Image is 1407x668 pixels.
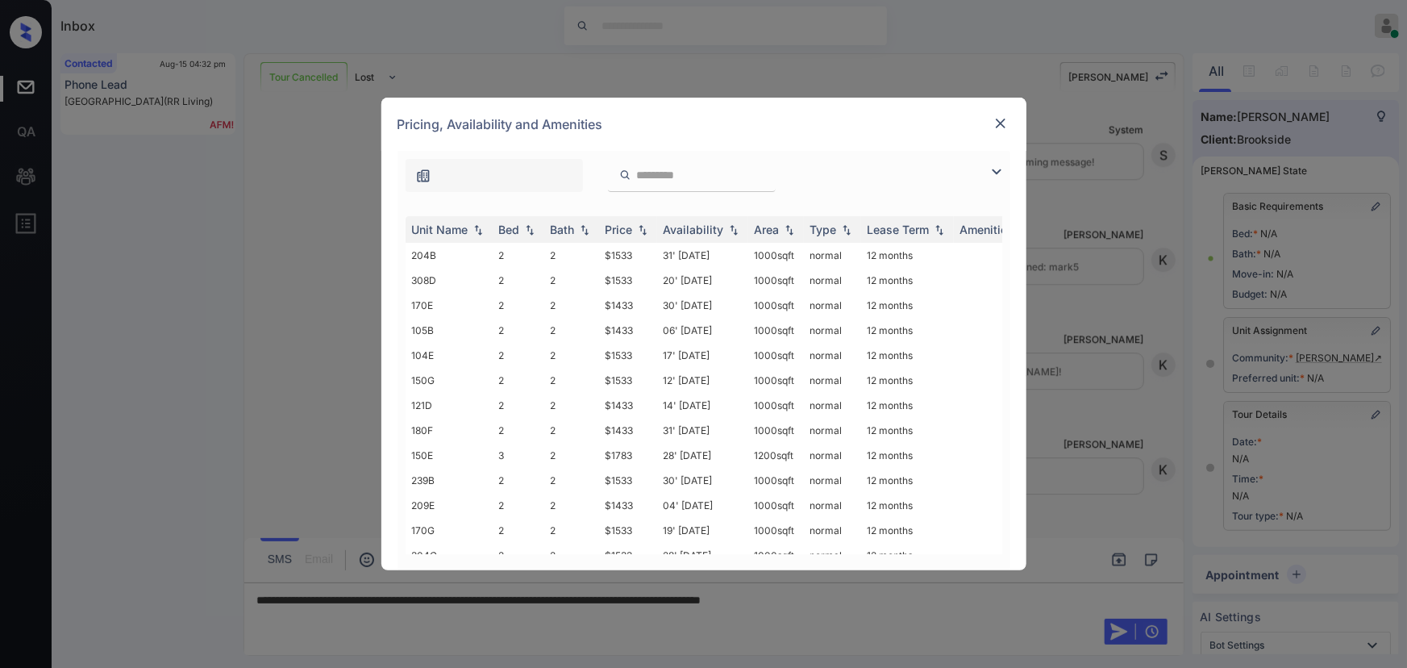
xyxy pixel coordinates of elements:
[657,418,748,443] td: 31' [DATE]
[544,493,599,518] td: 2
[804,318,861,343] td: normal
[657,518,748,543] td: 19' [DATE]
[839,224,855,236] img: sorting
[804,268,861,293] td: normal
[748,268,804,293] td: 1000 sqft
[861,343,954,368] td: 12 months
[599,443,657,468] td: $1783
[657,293,748,318] td: 30' [DATE]
[493,293,544,318] td: 2
[804,343,861,368] td: normal
[861,243,954,268] td: 12 months
[748,543,804,568] td: 1000 sqft
[577,224,593,236] img: sorting
[748,293,804,318] td: 1000 sqft
[406,493,493,518] td: 209E
[544,243,599,268] td: 2
[987,162,1006,182] img: icon-zuma
[810,223,837,236] div: Type
[804,493,861,518] td: normal
[406,243,493,268] td: 204B
[493,543,544,568] td: 2
[406,418,493,443] td: 180F
[861,443,954,468] td: 12 months
[544,468,599,493] td: 2
[406,343,493,368] td: 104E
[406,518,493,543] td: 170G
[804,543,861,568] td: normal
[599,493,657,518] td: $1433
[406,443,493,468] td: 150E
[544,268,599,293] td: 2
[544,293,599,318] td: 2
[657,393,748,418] td: 14' [DATE]
[748,468,804,493] td: 1000 sqft
[657,243,748,268] td: 31' [DATE]
[493,518,544,543] td: 2
[493,468,544,493] td: 2
[861,268,954,293] td: 12 months
[861,368,954,393] td: 12 months
[493,268,544,293] td: 2
[804,243,861,268] td: normal
[599,543,657,568] td: $1533
[657,543,748,568] td: 28' [DATE]
[619,168,631,182] img: icon-zuma
[657,318,748,343] td: 06' [DATE]
[406,293,493,318] td: 170E
[781,224,797,236] img: sorting
[748,518,804,543] td: 1000 sqft
[599,518,657,543] td: $1533
[748,343,804,368] td: 1000 sqft
[804,393,861,418] td: normal
[544,418,599,443] td: 2
[599,393,657,418] td: $1433
[657,468,748,493] td: 30' [DATE]
[804,443,861,468] td: normal
[861,318,954,343] td: 12 months
[499,223,520,236] div: Bed
[755,223,780,236] div: Area
[493,443,544,468] td: 3
[551,223,575,236] div: Bath
[493,343,544,368] td: 2
[544,518,599,543] td: 2
[544,343,599,368] td: 2
[544,443,599,468] td: 2
[406,268,493,293] td: 308D
[493,368,544,393] td: 2
[493,493,544,518] td: 2
[993,115,1009,132] img: close
[804,368,861,393] td: normal
[657,368,748,393] td: 12' [DATE]
[748,368,804,393] td: 1000 sqft
[657,343,748,368] td: 17' [DATE]
[861,493,954,518] td: 12 months
[748,418,804,443] td: 1000 sqft
[544,318,599,343] td: 2
[493,393,544,418] td: 2
[657,443,748,468] td: 28' [DATE]
[664,223,724,236] div: Availability
[544,368,599,393] td: 2
[406,393,493,418] td: 121D
[406,318,493,343] td: 105B
[804,293,861,318] td: normal
[412,223,468,236] div: Unit Name
[868,223,930,236] div: Lease Term
[748,443,804,468] td: 1200 sqft
[748,243,804,268] td: 1000 sqft
[599,268,657,293] td: $1533
[861,518,954,543] td: 12 months
[406,368,493,393] td: 150G
[804,468,861,493] td: normal
[493,318,544,343] td: 2
[748,318,804,343] td: 1000 sqft
[522,224,538,236] img: sorting
[657,493,748,518] td: 04' [DATE]
[599,243,657,268] td: $1533
[861,393,954,418] td: 12 months
[804,518,861,543] td: normal
[406,468,493,493] td: 239B
[599,293,657,318] td: $1433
